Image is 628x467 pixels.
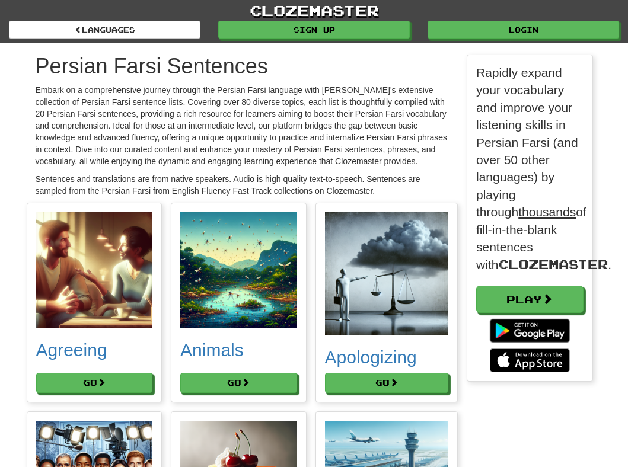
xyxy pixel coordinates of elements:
a: Play [476,286,584,313]
h1: Persian Farsi Sentences [36,55,450,78]
a: Sign up [218,21,410,39]
span: Clozemaster [498,257,608,271]
h2: Animals [180,340,297,360]
img: Download_on_the_App_Store_Badge_US-UK_135x40-25178aeef6eb6b83b96f5f2d004eda3bffbb37122de64afbaef7... [490,348,570,372]
a: Apologizing Go [325,212,448,393]
a: Languages [9,21,200,39]
button: Go [180,373,297,393]
a: Agreeing Go [36,212,153,393]
a: Login [428,21,619,39]
p: Sentences and translations are from native speakers. Audio is high quality text-to-speech. Senten... [36,173,450,197]
p: Embark on a comprehensive journey through the Persian Farsi language with [PERSON_NAME]'s extensi... [36,84,450,167]
img: 63caa058-43d2-4ef5-a9e3-58de900186f2.small.png [325,212,448,335]
u: thousands [518,205,576,219]
img: Get it on Google Play [484,313,576,348]
img: 19540cec-a1db-4d10-9bc4-1b56fb672d52.small.png [36,212,153,329]
h2: Apologizing [325,347,448,367]
img: 9e6b1f53-b8c7-482b-b206-bf0ebf7a80dc.small.png [180,212,297,329]
p: Rapidly expand your vocabulary and improve your listening skills in Persian Farsi (and over 50 ot... [476,64,584,274]
button: Go [36,373,153,393]
a: Animals Go [180,212,297,393]
h2: Agreeing [36,340,153,360]
button: Go [325,373,448,393]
